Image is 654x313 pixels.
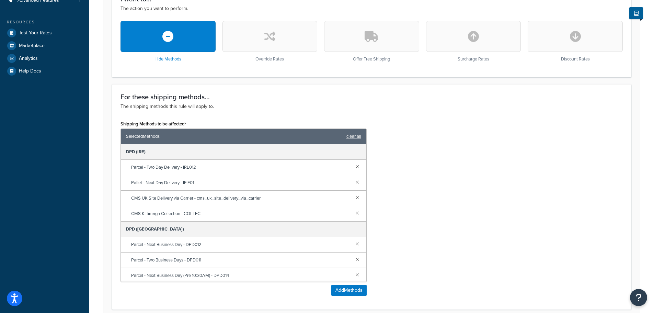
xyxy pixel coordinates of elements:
p: The action you want to perform. [121,5,623,12]
a: Analytics [5,52,84,65]
div: Hide Methods [121,21,216,62]
a: Test Your Rates [5,27,84,39]
div: Offer Free Shipping [324,21,419,62]
span: Help Docs [19,68,41,74]
span: Analytics [19,56,38,62]
span: Selected Methods [126,132,343,141]
a: Help Docs [5,65,84,77]
div: Discount Rates [528,21,623,62]
span: CMS UK Site Delivery via Carrier - cms_uk_site_delivery_via_carrier [131,193,350,203]
button: Open Resource Center [630,289,647,306]
p: The shipping methods this rule will apply to. [121,103,623,110]
label: Shipping Methods to be affected [121,121,186,127]
span: Marketplace [19,43,45,49]
button: Show Help Docs [629,7,643,19]
div: Override Rates [222,21,318,62]
span: CMS Kiltimagh Collection - COLLEC [131,209,350,219]
button: AddMethods [331,285,367,296]
div: Resources [5,19,84,25]
span: Parcel - Two Day Delivery - IRL012 [131,163,350,172]
span: Parcel - Next Business Day (Pre 10:30AM) - DPD014 [131,271,350,280]
h3: For these shipping methods... [121,93,623,101]
a: Marketplace [5,40,84,52]
span: Pallet - Next Day Delivery - IEIE01 [131,178,350,188]
a: clear all [346,132,361,141]
div: DPD ([GEOGRAPHIC_DATA]) [121,222,366,237]
div: DPD (IRE) [121,144,366,160]
span: Parcel - Next Business Day - DPD012 [131,240,350,249]
div: Surcharge Rates [426,21,521,62]
span: Parcel - Two Business Days - DPD011 [131,255,350,265]
span: Test Your Rates [19,30,52,36]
